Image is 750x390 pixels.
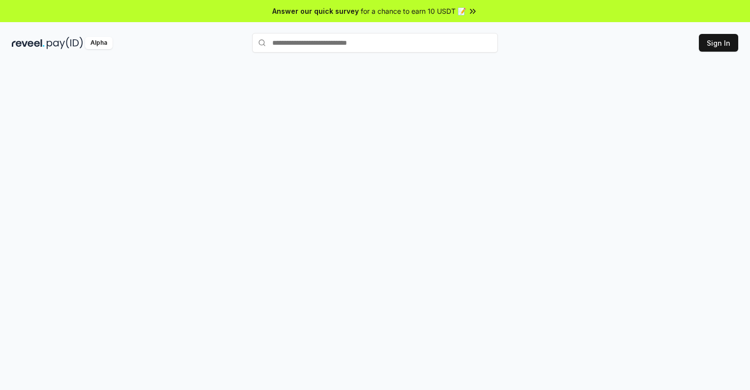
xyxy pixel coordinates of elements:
[85,37,113,49] div: Alpha
[47,37,83,49] img: pay_id
[12,37,45,49] img: reveel_dark
[272,6,359,16] span: Answer our quick survey
[699,34,738,52] button: Sign In
[361,6,466,16] span: for a chance to earn 10 USDT 📝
